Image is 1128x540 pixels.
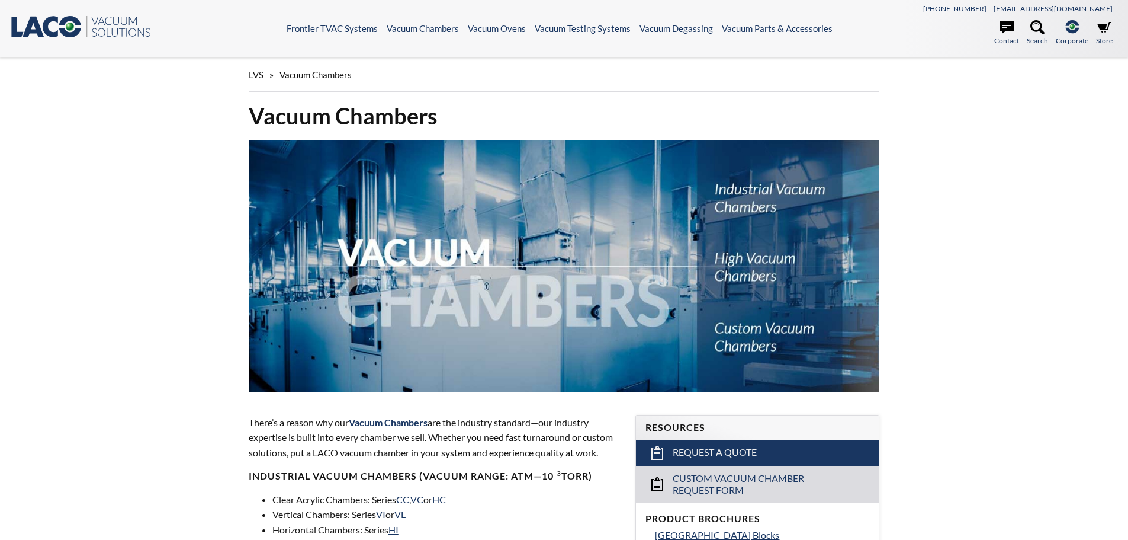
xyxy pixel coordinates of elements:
[272,507,622,522] li: Vertical Chambers: Series or
[923,4,986,13] a: [PHONE_NUMBER]
[279,69,352,80] span: Vacuum Chambers
[376,509,385,520] a: VI
[994,4,1113,13] a: [EMAIL_ADDRESS][DOMAIN_NAME]
[249,58,880,92] div: »
[410,494,423,505] a: VC
[249,69,263,80] span: LVS
[272,492,622,507] li: Clear Acrylic Chambers: Series , or
[1096,20,1113,46] a: Store
[272,522,622,538] li: Horizontal Chambers: Series
[673,446,757,459] span: Request a Quote
[554,469,561,478] sup: -3
[388,524,399,535] a: HI
[394,509,406,520] a: VL
[396,494,409,505] a: CC
[432,494,446,505] a: HC
[249,415,622,461] p: There’s a reason why our are the industry standard—our industry expertise is built into every cha...
[387,23,459,34] a: Vacuum Chambers
[645,513,869,525] h4: Product Brochures
[636,466,879,503] a: Custom Vacuum Chamber Request Form
[468,23,526,34] a: Vacuum Ovens
[1027,20,1048,46] a: Search
[349,417,428,428] span: Vacuum Chambers
[645,421,869,434] h4: Resources
[287,23,378,34] a: Frontier TVAC Systems
[535,23,631,34] a: Vacuum Testing Systems
[673,472,844,497] span: Custom Vacuum Chamber Request Form
[249,470,622,483] h4: Industrial Vacuum Chambers (vacuum range: atm—10 Torr)
[636,440,879,466] a: Request a Quote
[1056,35,1088,46] span: Corporate
[722,23,833,34] a: Vacuum Parts & Accessories
[249,101,880,130] h1: Vacuum Chambers
[639,23,713,34] a: Vacuum Degassing
[994,20,1019,46] a: Contact
[249,140,880,392] img: Vacuum Chambers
